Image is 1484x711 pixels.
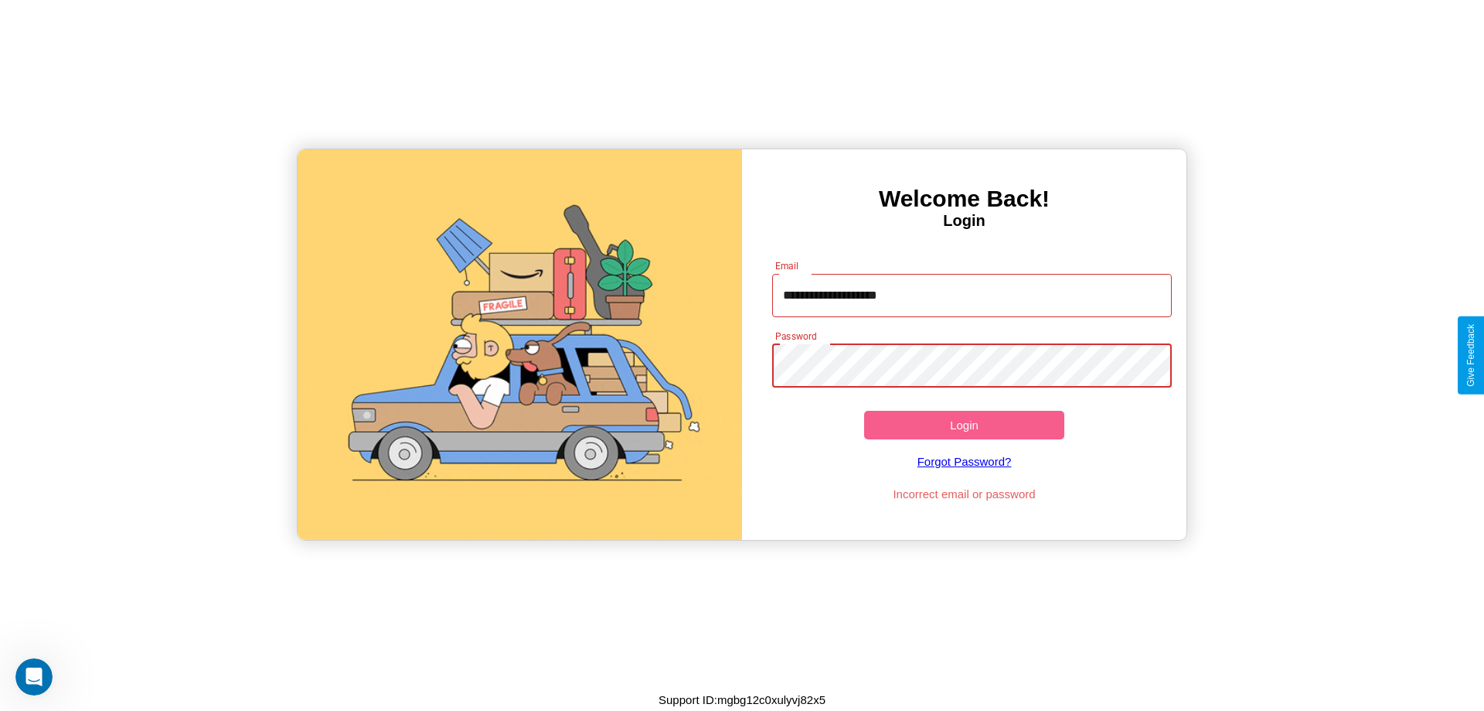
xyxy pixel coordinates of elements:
p: Support ID: mgbg12c0xulyvj82x5 [659,689,825,710]
p: Incorrect email or password [764,484,1165,504]
h4: Login [742,212,1186,230]
a: Forgot Password? [764,439,1165,484]
label: Password [775,330,816,343]
label: Email [775,259,799,272]
img: gif [298,149,742,540]
iframe: Intercom live chat [15,658,53,696]
h3: Welcome Back! [742,186,1186,212]
button: Login [864,411,1064,439]
div: Give Feedback [1465,324,1476,387]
